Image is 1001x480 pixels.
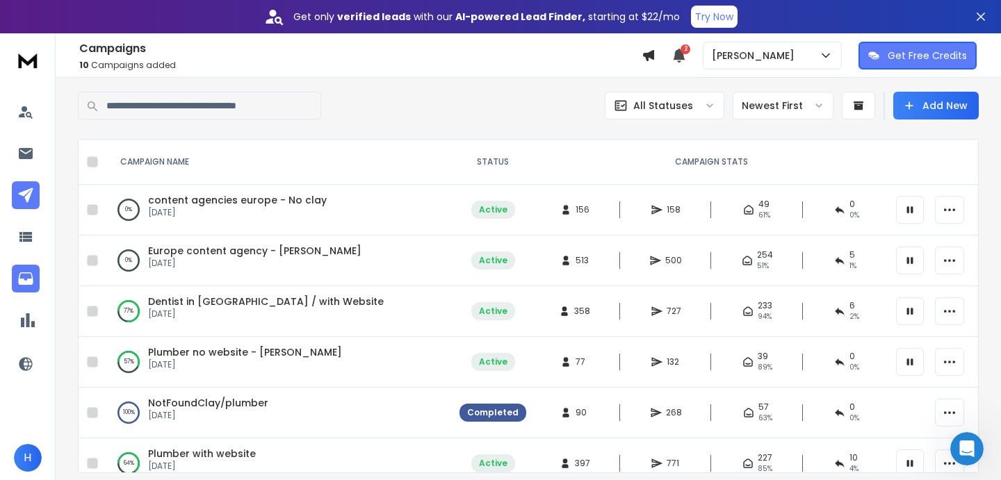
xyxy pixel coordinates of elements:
[40,8,62,30] img: Profile image for Box
[124,304,133,318] p: 77 %
[451,140,535,185] th: STATUS
[148,295,384,308] a: Dentist in [GEOGRAPHIC_DATA] / with Website
[22,1,217,96] div: I looked into your other workspace and checked the campaign — it seems the schedule you set for i...
[104,185,451,235] td: 0%content agencies europe - No clay[DATE]
[757,249,773,260] span: 254
[849,249,855,260] span: 5
[758,463,772,474] span: 85 %
[574,306,590,317] span: 358
[695,10,733,24] p: Try Now
[849,402,855,413] span: 0
[849,351,855,362] span: 0
[238,367,261,390] button: Send a message…
[479,255,507,266] div: Active
[479,356,507,367] div: Active
[148,258,361,269] p: [DATE]
[14,444,42,472] button: H
[576,356,589,367] span: 77
[667,356,681,367] span: 132
[758,362,772,373] span: 89 %
[667,458,681,469] span: 771
[893,92,979,119] button: Add New
[681,44,690,54] span: 2
[691,6,738,28] button: Try Now
[14,47,42,73] img: logo
[148,345,342,359] a: Plumber no website - [PERSON_NAME]
[104,337,451,388] td: 57%Plumber no website - [PERSON_NAME][DATE]
[575,458,590,469] span: 397
[666,407,682,418] span: 268
[61,201,256,228] div: content agencies europe - No clay what about this one
[11,192,267,247] div: Hussein says…
[479,458,507,469] div: Active
[9,6,35,32] button: go back
[849,210,859,221] span: 0 %
[50,192,267,236] div: content agencies europe - No clay what about this one
[148,410,268,421] p: [DATE]
[22,373,33,384] button: Emoji picker
[337,10,411,24] strong: verified leads
[467,407,519,418] div: Completed
[849,463,858,474] span: 4 %
[104,286,451,337] td: 77%Dentist in [GEOGRAPHIC_DATA] / with Website[DATE]
[79,59,89,71] span: 10
[104,388,451,438] td: 100%NotFoundClay/plumber[DATE]
[455,10,585,24] strong: AI-powered Lead Finder,
[758,452,772,463] span: 227
[665,255,682,266] span: 500
[667,306,681,317] span: 727
[576,407,589,418] span: 90
[148,447,256,461] a: Plumber with website
[22,256,217,270] div: Hi [PERSON_NAME],
[849,413,859,424] span: 0 %
[148,461,256,472] p: [DATE]
[733,92,833,119] button: Newest First
[758,210,770,221] span: 61 %
[758,402,769,413] span: 57
[758,199,770,210] span: 49
[758,413,772,424] span: 63 %
[576,204,589,215] span: 156
[44,373,55,384] button: Gif picker
[712,49,800,63] p: [PERSON_NAME]
[849,300,855,311] span: 6
[633,99,693,113] p: All Statuses
[535,140,888,185] th: CAMPAIGN STATS
[758,351,768,362] span: 39
[758,311,772,322] span: 94 %
[849,260,856,272] span: 1 %
[888,49,967,63] p: Get Free Credits
[148,308,384,320] p: [DATE]
[950,432,984,465] iframe: Intercom live chat
[148,396,268,410] a: NotFoundClay/plumber
[22,276,217,386] div: For the campaign "content agencies europe – No clay", I noticed that you have Provider Matching e...
[243,6,269,32] button: Home
[758,300,772,311] span: 233
[849,362,859,373] span: 0 %
[148,207,327,218] p: [DATE]
[858,42,977,69] button: Get Free Credits
[123,406,135,420] p: 100 %
[757,260,769,272] span: 51 %
[11,247,267,418] div: Raj says…
[849,311,859,322] span: 2 %
[125,203,132,217] p: 0 %
[576,255,589,266] span: 513
[148,359,342,370] p: [DATE]
[67,13,88,24] h1: Box
[148,193,327,207] a: content agencies europe - No clay
[124,456,134,470] p: 64 %
[849,452,858,463] span: 10
[79,40,642,57] h1: Campaigns
[79,60,642,71] p: Campaigns added
[12,344,266,367] textarea: Message…
[66,373,77,384] button: Upload attachment
[148,244,361,258] span: Europe content agency - [PERSON_NAME]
